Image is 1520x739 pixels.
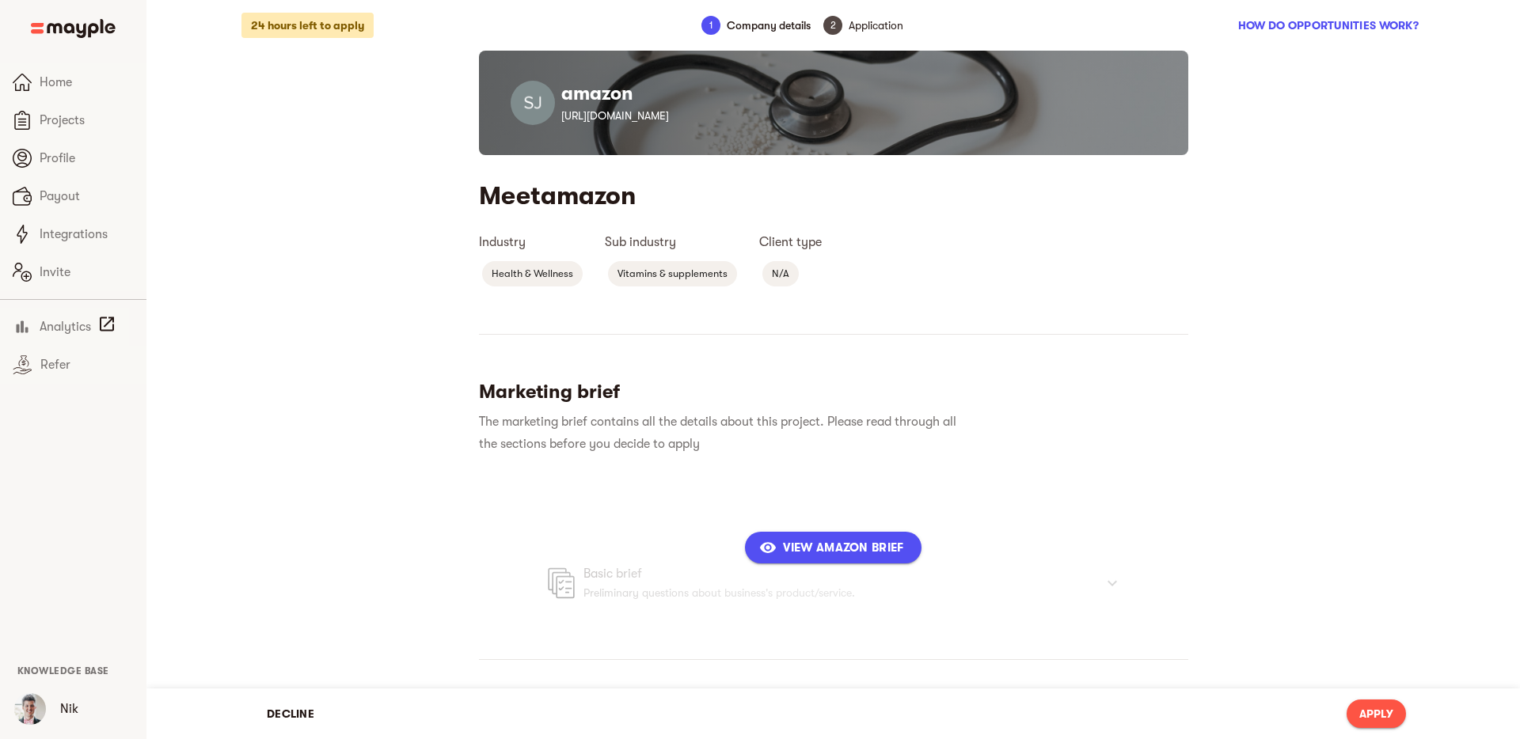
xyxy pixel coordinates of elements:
h6: Sub industry [605,231,740,253]
h6: The marketing brief contains all the details about this project. Please read through all the sect... [479,411,960,455]
h5: Marketing brief [479,379,1188,404]
button: How do opportunities work? [1232,11,1425,40]
button: View amazon Brief [745,532,921,563]
text: 2 [830,20,836,31]
button: Decline [260,699,321,728]
span: Knowledge Base [17,665,109,676]
span: Invite [40,263,134,282]
span: Company details [727,16,811,35]
p: Nik [60,699,78,718]
span: N/A [762,264,799,283]
h4: Meet amazon [479,180,1188,212]
span: Home [40,73,134,92]
span: View amazon Brief [762,538,903,557]
span: Analytics [40,317,91,336]
span: Refer [40,355,134,374]
span: Decline [267,704,314,723]
h6: Industry [479,231,586,253]
span: Vitamins & supplements [608,264,737,283]
button: User Menu [5,684,55,734]
text: 1 [709,20,713,31]
span: Apply [1359,704,1393,723]
span: How do opportunities work? [1238,16,1419,35]
a: [URL][DOMAIN_NAME] [561,109,669,122]
span: Projects [40,111,134,130]
span: Profile [40,149,134,168]
span: Application [849,16,903,35]
span: Health & Wellness [482,264,583,283]
p: 24 hours left to apply [241,13,374,38]
img: dmLQMEhiT8Szv55s2KtS [511,81,555,125]
button: Apply [1347,699,1406,728]
a: Knowledge Base [17,664,109,676]
span: Integrations [40,225,134,244]
span: Payout [40,187,134,206]
img: ssSkQOjeTZC5cP2GVIXl [14,693,46,725]
h6: Client type [759,231,822,253]
img: Main logo [31,19,116,38]
h5: amazon [561,81,1157,106]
